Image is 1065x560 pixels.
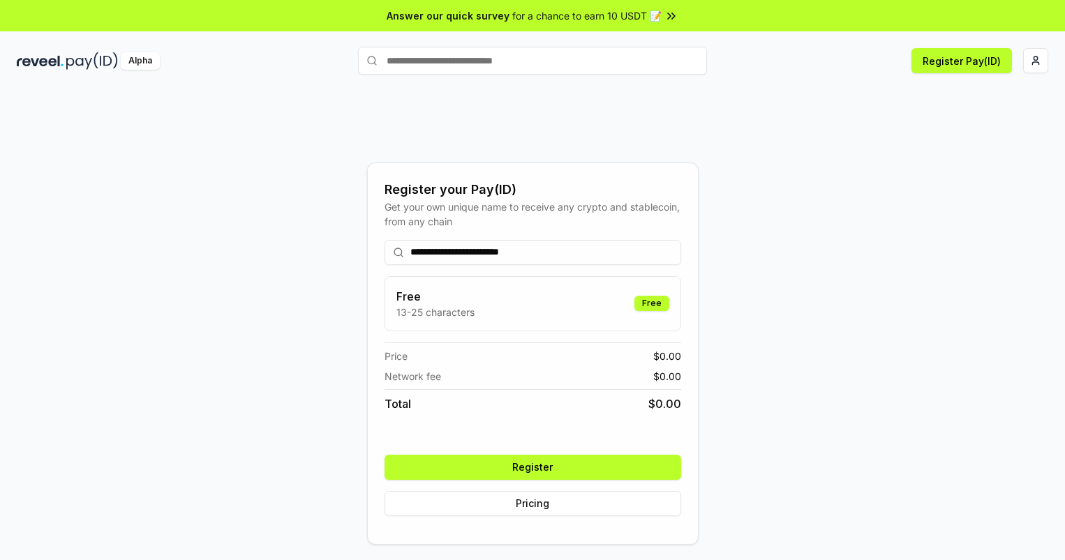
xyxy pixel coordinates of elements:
[385,395,411,412] span: Total
[653,369,681,384] span: $ 0.00
[396,288,475,305] h3: Free
[648,395,681,412] span: $ 0.00
[634,296,669,311] div: Free
[911,48,1012,73] button: Register Pay(ID)
[512,8,662,23] span: for a chance to earn 10 USDT 📝
[17,52,64,70] img: reveel_dark
[385,199,681,229] div: Get your own unique name to receive any crypto and stablecoin, from any chain
[385,349,408,363] span: Price
[66,52,118,70] img: pay_id
[385,369,441,384] span: Network fee
[653,349,681,363] span: $ 0.00
[385,180,681,199] div: Register your Pay(ID)
[385,491,681,516] button: Pricing
[121,52,160,70] div: Alpha
[385,455,681,480] button: Register
[387,8,509,23] span: Answer our quick survey
[396,305,475,319] p: 13-25 characters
